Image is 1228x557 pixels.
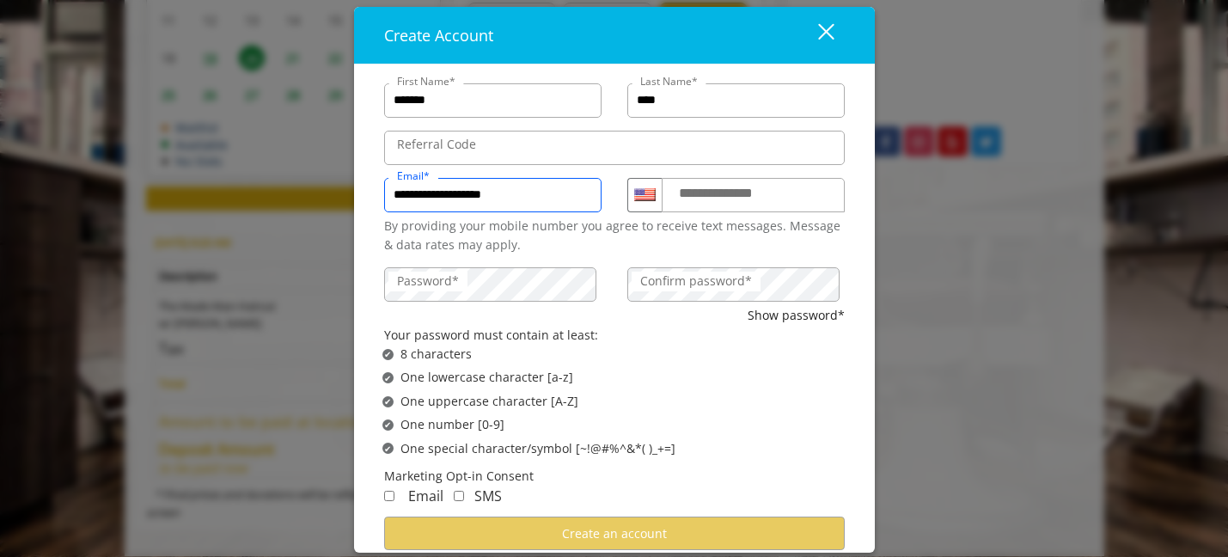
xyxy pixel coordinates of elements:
span: ✔ [384,442,391,456]
input: Receive Marketing Email [384,491,394,501]
label: Confirm password* [632,272,761,291]
input: FirstName [384,83,602,117]
input: ReferralCode [384,130,845,164]
input: Password [384,267,596,302]
div: Your password must contain at least: [384,326,845,345]
label: First Name* [388,72,464,89]
input: ConfirmPassword [627,267,840,302]
div: By providing your mobile number you agree to receive text messages. Message & data rates may apply. [384,216,845,254]
span: 8 characters [400,345,472,364]
button: Show password* [748,306,845,325]
span: One number [0-9] [400,415,504,434]
span: One uppercase character [A-Z] [400,392,578,411]
input: Email [384,177,602,211]
div: Country [627,177,662,211]
span: Create an account [562,524,667,541]
button: Create an account [384,517,845,550]
label: Last Name* [632,72,706,89]
label: Password* [388,272,467,291]
div: close dialog [798,22,833,48]
label: Referral Code [388,134,485,153]
input: Receive Marketing SMS [454,491,464,501]
div: Marketing Opt-in Consent [384,467,845,486]
span: One lowercase character [a-z] [400,368,573,387]
span: Email [408,487,443,505]
button: close dialog [786,17,845,52]
span: SMS [474,487,502,505]
span: ✔ [384,347,391,361]
span: ✔ [384,395,391,408]
span: One special character/symbol [~!@#%^&*( )_+=] [400,439,675,458]
span: ✔ [384,371,391,385]
span: ✔ [384,418,391,432]
input: Lastname [627,83,845,117]
label: Email* [388,167,438,183]
span: Create Account [384,24,493,45]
